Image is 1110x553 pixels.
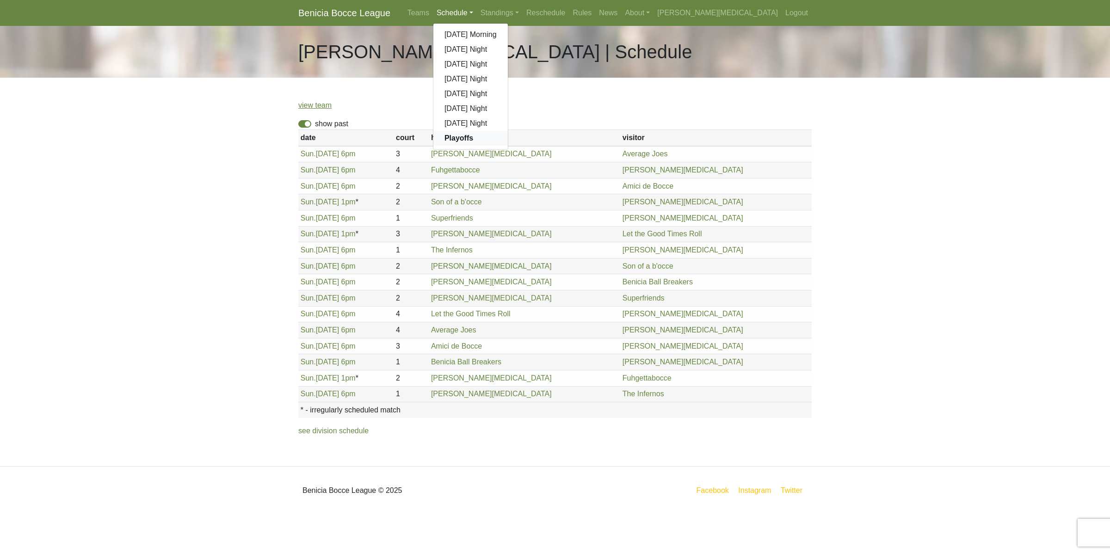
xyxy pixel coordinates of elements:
[301,182,316,190] span: Sun.
[431,326,476,334] a: Average Joes
[301,374,316,382] span: Sun.
[431,246,473,254] a: The Infernos
[394,290,429,306] td: 2
[523,4,569,22] a: Reschedule
[433,86,508,101] a: [DATE] Night
[431,374,552,382] a: [PERSON_NAME][MEDICAL_DATA]
[623,182,673,190] a: Amici de Bocce
[595,4,621,22] a: News
[394,306,429,322] td: 4
[301,294,316,302] span: Sun.
[623,214,743,222] a: [PERSON_NAME][MEDICAL_DATA]
[433,23,508,150] div: Schedule
[433,57,508,72] a: [DATE] Night
[298,402,812,418] th: * - irregularly scheduled match
[623,326,743,334] a: [PERSON_NAME][MEDICAL_DATA]
[623,390,664,398] a: The Infernos
[291,474,555,507] div: Benicia Bocce League © 2025
[431,294,552,302] a: [PERSON_NAME][MEDICAL_DATA]
[315,118,348,129] label: show past
[301,342,316,350] span: Sun.
[433,27,508,42] a: [DATE] Morning
[301,342,356,350] a: Sun.[DATE] 6pm
[394,274,429,290] td: 2
[301,198,356,206] a: Sun.[DATE] 1pm
[623,342,743,350] a: [PERSON_NAME][MEDICAL_DATA]
[298,4,390,22] a: Benicia Bocce League
[301,278,356,286] a: Sun.[DATE] 6pm
[431,310,511,318] a: Let the Good Times Roll
[654,4,782,22] a: [PERSON_NAME][MEDICAL_DATA]
[623,246,743,254] a: [PERSON_NAME][MEDICAL_DATA]
[782,4,812,22] a: Logout
[779,485,810,496] a: Twitter
[431,150,552,158] a: [PERSON_NAME][MEDICAL_DATA]
[623,262,673,270] a: Son of a b'occe
[394,386,429,402] td: 1
[394,338,429,354] td: 3
[404,4,433,22] a: Teams
[695,485,731,496] a: Facebook
[431,390,552,398] a: [PERSON_NAME][MEDICAL_DATA]
[431,198,482,206] a: Son of a b'occe
[433,72,508,86] a: [DATE] Night
[394,146,429,162] td: 3
[433,101,508,116] a: [DATE] Night
[301,246,356,254] a: Sun.[DATE] 6pm
[298,427,369,435] a: see division schedule
[298,41,692,63] h1: [PERSON_NAME][MEDICAL_DATA] | Schedule
[431,182,552,190] a: [PERSON_NAME][MEDICAL_DATA]
[301,214,356,222] a: Sun.[DATE] 6pm
[736,485,773,496] a: Instagram
[394,226,429,242] td: 3
[301,262,316,270] span: Sun.
[394,258,429,274] td: 2
[301,294,356,302] a: Sun.[DATE] 6pm
[301,390,356,398] a: Sun.[DATE] 6pm
[623,166,743,174] a: [PERSON_NAME][MEDICAL_DATA]
[431,278,552,286] a: [PERSON_NAME][MEDICAL_DATA]
[394,370,429,386] td: 2
[623,358,743,366] a: [PERSON_NAME][MEDICAL_DATA]
[433,131,508,146] a: Playoffs
[301,230,356,238] a: Sun.[DATE] 1pm
[298,130,394,146] th: date
[301,166,356,174] a: Sun.[DATE] 6pm
[623,230,702,238] a: Let the Good Times Roll
[429,130,620,146] th: home
[621,4,654,22] a: About
[301,310,316,318] span: Sun.
[301,278,316,286] span: Sun.
[301,262,356,270] a: Sun.[DATE] 6pm
[623,294,665,302] a: Superfriends
[431,262,552,270] a: [PERSON_NAME][MEDICAL_DATA]
[433,4,477,22] a: Schedule
[301,358,316,366] span: Sun.
[301,390,316,398] span: Sun.
[623,374,672,382] a: Fuhgettabocce
[298,101,332,109] a: view team
[569,4,595,22] a: Rules
[431,358,501,366] a: Benicia Ball Breakers
[623,278,693,286] a: Benicia Ball Breakers
[301,214,316,222] span: Sun.
[301,182,356,190] a: Sun.[DATE] 6pm
[394,178,429,194] td: 2
[301,150,356,158] a: Sun.[DATE] 6pm
[620,130,812,146] th: visitor
[477,4,523,22] a: Standings
[431,166,480,174] a: Fuhgettabocce
[623,310,743,318] a: [PERSON_NAME][MEDICAL_DATA]
[431,214,473,222] a: Superfriends
[301,358,356,366] a: Sun.[DATE] 6pm
[394,322,429,338] td: 4
[623,198,743,206] a: [PERSON_NAME][MEDICAL_DATA]
[394,130,429,146] th: court
[301,166,316,174] span: Sun.
[433,42,508,57] a: [DATE] Night
[301,374,356,382] a: Sun.[DATE] 1pm
[301,150,316,158] span: Sun.
[301,230,316,238] span: Sun.
[431,230,552,238] a: [PERSON_NAME][MEDICAL_DATA]
[301,326,356,334] a: Sun.[DATE] 6pm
